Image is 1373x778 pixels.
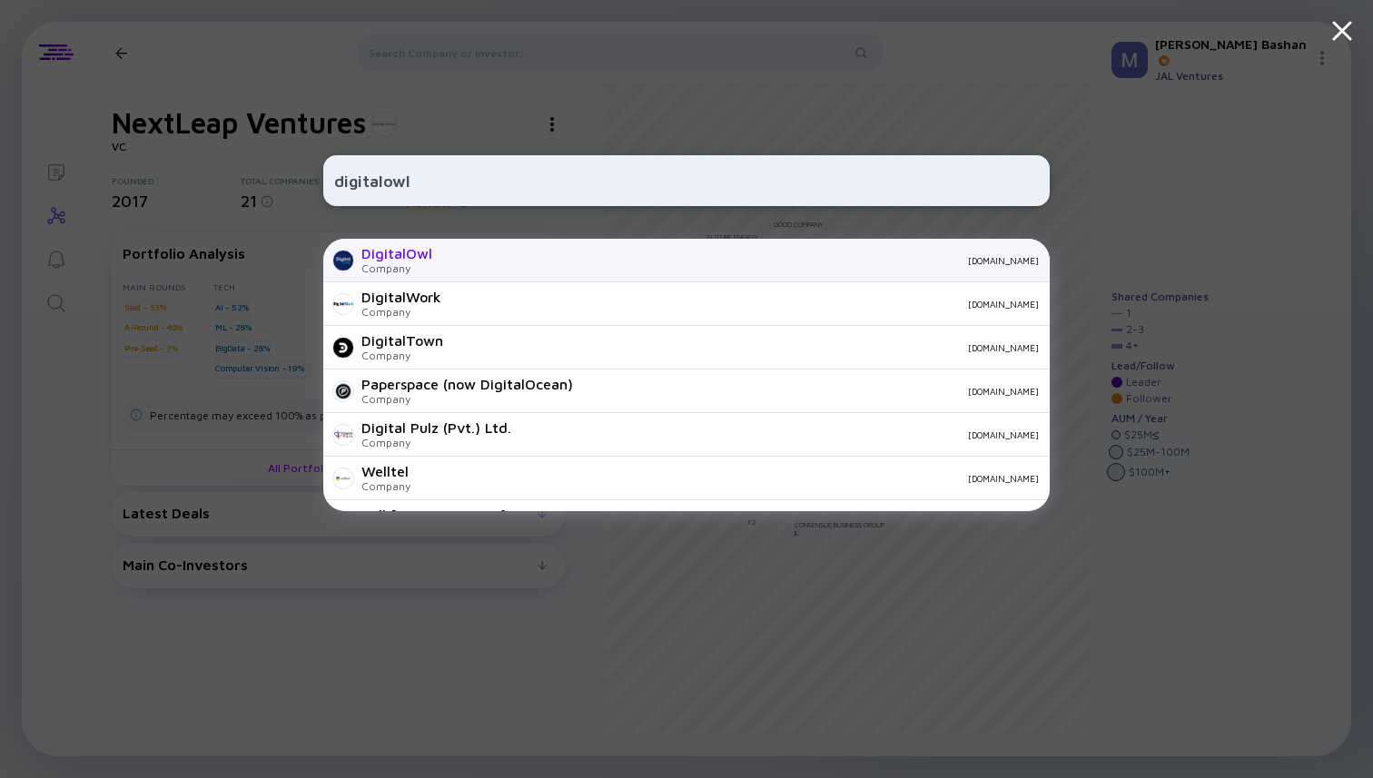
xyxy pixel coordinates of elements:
div: Welltel [361,463,410,479]
div: [DOMAIN_NAME] [526,429,1039,440]
div: [DOMAIN_NAME] [425,473,1039,484]
div: Company [361,479,410,493]
div: [DOMAIN_NAME] [456,299,1039,310]
input: Search Company or Investor... [334,164,1039,197]
div: [DOMAIN_NAME] [458,342,1039,353]
div: Company [361,436,511,449]
div: [DOMAIN_NAME] [588,386,1039,397]
div: Company [361,349,443,362]
div: DigitalWork [361,289,441,305]
div: Digital Pulz (Pvt.) Ltd. [361,419,511,436]
div: Paperspace (now DigitalOcean) [361,376,573,392]
div: Tell [PERSON_NAME] [361,507,506,523]
div: Company [361,392,573,406]
div: Company [361,305,441,319]
div: [DOMAIN_NAME] [447,255,1039,266]
div: Company [361,261,432,275]
div: DigitalTown [361,332,443,349]
div: DigitalOwl [361,245,432,261]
